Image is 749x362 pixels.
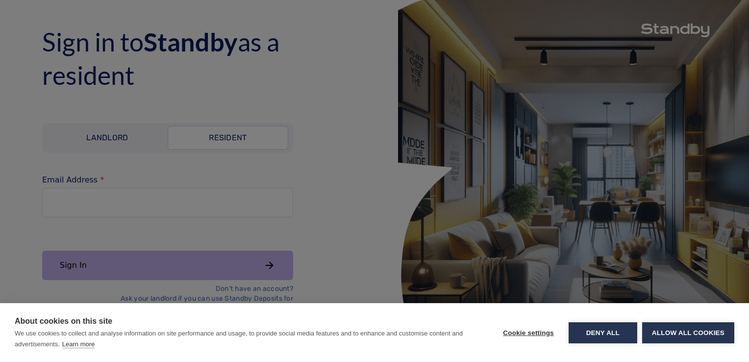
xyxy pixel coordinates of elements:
[642,322,734,343] button: Allow all cookies
[15,317,112,325] strong: About cookies on this site
[569,322,637,343] button: Deny all
[493,322,564,343] button: Cookie settings
[62,340,95,348] a: Learn more
[15,330,463,348] p: We use cookies to collect and analyse information on site performance and usage, to provide socia...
